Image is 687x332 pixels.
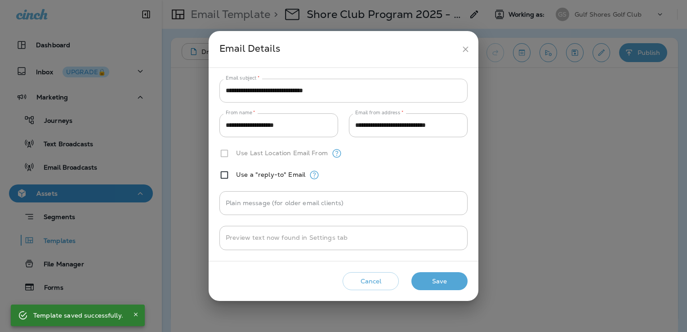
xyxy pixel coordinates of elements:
label: Use Last Location Email From [236,149,328,157]
button: close [457,41,474,58]
button: Cancel [343,272,399,291]
label: Email from address [355,109,403,116]
label: From name [226,109,255,116]
button: Save [411,272,468,291]
label: Email subject [226,75,260,81]
div: Email Details [219,41,457,58]
div: Template saved successfully. [33,307,123,323]
button: Close [130,309,141,320]
label: Use a "reply-to" Email [236,171,305,178]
